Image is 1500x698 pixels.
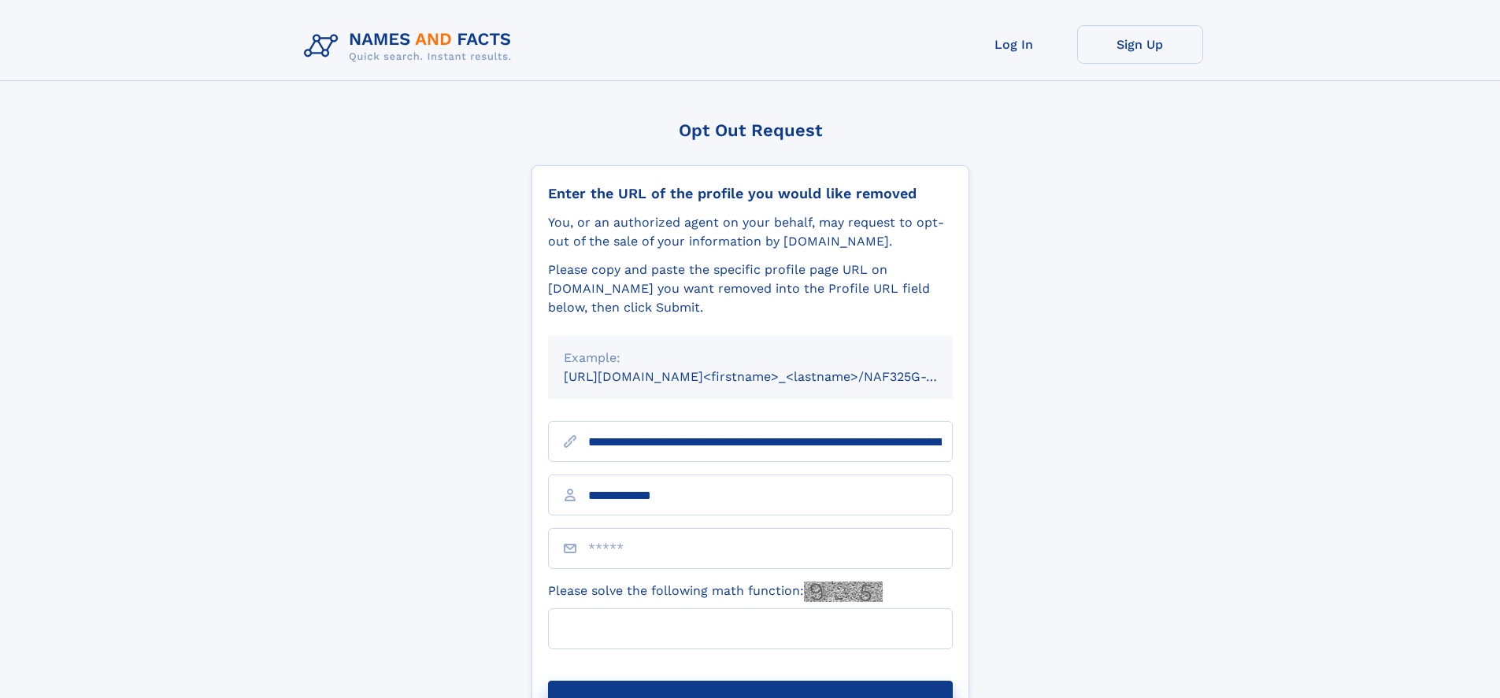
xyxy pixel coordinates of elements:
label: Please solve the following math function: [548,582,883,602]
div: Opt Out Request [531,120,969,140]
div: Enter the URL of the profile you would like removed [548,185,953,202]
div: Please copy and paste the specific profile page URL on [DOMAIN_NAME] you want removed into the Pr... [548,260,953,317]
a: Log In [951,25,1077,64]
a: Sign Up [1077,25,1203,64]
div: You, or an authorized agent on your behalf, may request to opt-out of the sale of your informatio... [548,213,953,251]
div: Example: [564,349,937,367]
img: Logo Names and Facts [298,25,524,68]
small: [URL][DOMAIN_NAME]<firstname>_<lastname>/NAF325G-xxxxxxxx [564,369,983,384]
